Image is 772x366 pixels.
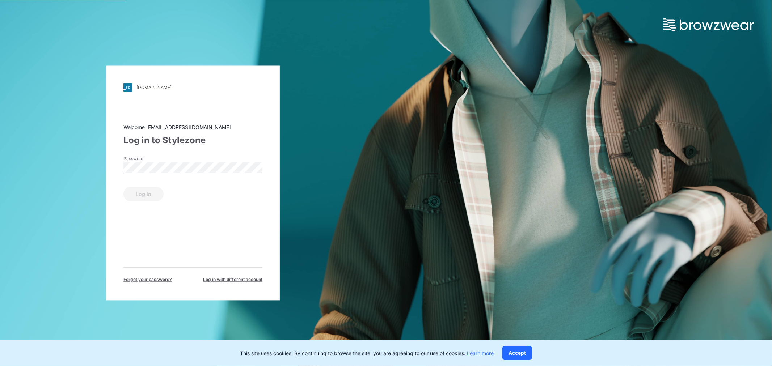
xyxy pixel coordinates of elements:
[467,350,494,356] a: Learn more
[502,346,532,360] button: Accept
[123,83,132,92] img: stylezone-logo.562084cfcfab977791bfbf7441f1a819.svg
[123,83,262,92] a: [DOMAIN_NAME]
[123,134,262,147] div: Log in to Stylezone
[136,85,172,90] div: [DOMAIN_NAME]
[123,124,262,131] div: Welcome [EMAIL_ADDRESS][DOMAIN_NAME]
[123,277,172,283] span: Forget your password?
[203,277,262,283] span: Log in with different account
[663,18,754,31] img: browzwear-logo.e42bd6dac1945053ebaf764b6aa21510.svg
[240,349,494,357] p: This site uses cookies. By continuing to browse the site, you are agreeing to our use of cookies.
[123,156,174,162] label: Password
